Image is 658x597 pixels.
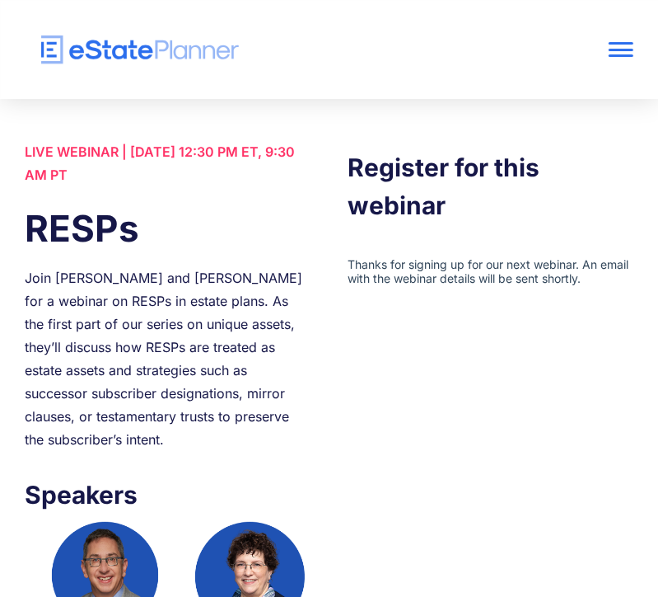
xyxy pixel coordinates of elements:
[348,257,633,552] iframe: Form 0
[25,140,310,186] div: LIVE WEBINAR | [DATE] 12:30 PM ET, 9:30 AM PT
[25,203,310,254] h1: RESPs
[25,476,310,514] h3: Speakers
[25,35,511,64] a: home
[348,148,633,224] h3: Register for this webinar
[25,266,310,451] div: Join [PERSON_NAME] and [PERSON_NAME] for a webinar on RESPs in estate plans. As the first part of...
